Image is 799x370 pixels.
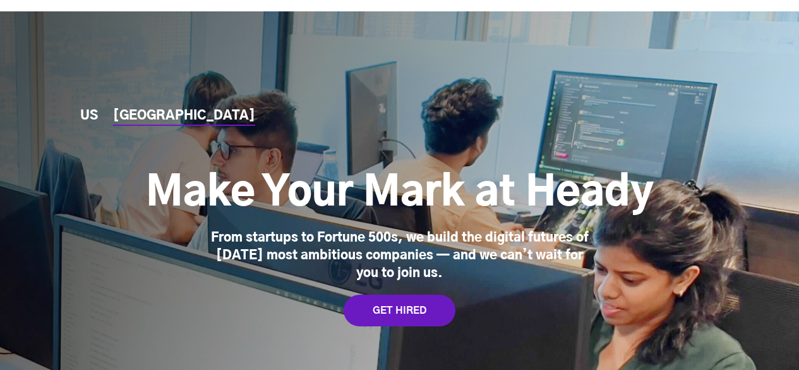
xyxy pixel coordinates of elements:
[204,229,596,282] div: From startups to Fortune 500s, we build the digital futures of [DATE] most ambitious companies — ...
[146,168,654,219] h1: Make Your Mark at Heady
[113,109,255,123] a: [GEOGRAPHIC_DATA]
[344,295,455,326] a: GET HIRED
[80,109,98,123] a: US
